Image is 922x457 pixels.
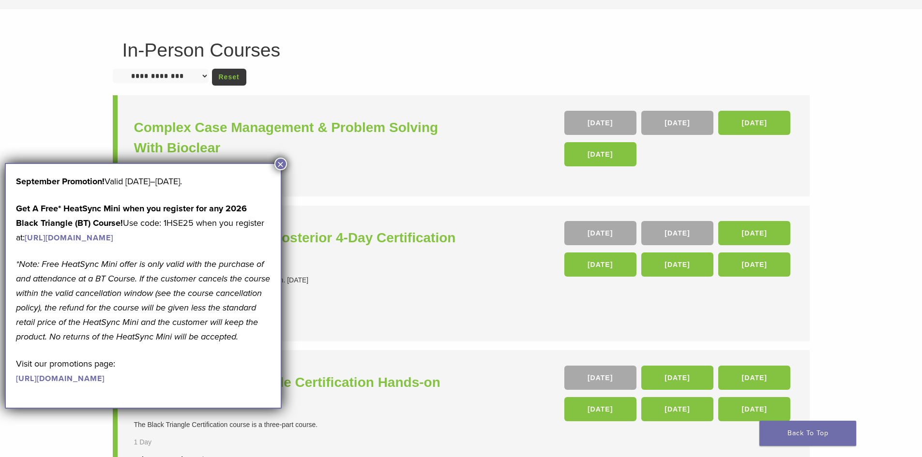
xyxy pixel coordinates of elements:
[564,366,793,426] div: , , , , ,
[134,118,464,158] a: Complex Case Management & Problem Solving With Bioclear
[134,437,183,447] div: 1 Day
[16,176,105,187] b: September Promotion!
[212,69,246,86] a: Reset
[564,397,636,421] a: [DATE]
[134,275,464,285] div: 4-Day Core Anterior & Core Posterior Certification. [DATE]
[134,420,464,430] div: The Black Triangle Certification course is a three-part course.
[122,41,800,59] h1: In-Person Courses
[564,252,636,277] a: [DATE]
[16,259,270,342] em: *Note: Free HeatSync Mini offer is only valid with the purchase of and attendance at a BT Course....
[274,158,287,170] button: Close
[564,221,636,245] a: [DATE]
[718,111,790,135] a: [DATE]
[564,221,793,281] div: , , , , ,
[16,174,271,189] p: Valid [DATE]–[DATE].
[16,203,247,228] strong: Get A Free* HeatSync Mini when you register for any 2026 Black Triangle (BT) Course!
[564,111,793,171] div: , , ,
[564,142,636,166] a: [DATE]
[16,356,271,385] p: Visit our promotions page:
[134,228,464,268] a: Core Anterior & Core Posterior 4-Day Certification Course
[759,421,856,446] a: Back To Top
[564,366,636,390] a: [DATE]
[641,366,713,390] a: [DATE]
[641,252,713,277] a: [DATE]
[564,111,636,135] a: [DATE]
[641,221,713,245] a: [DATE]
[16,374,105,383] a: [URL][DOMAIN_NAME]
[641,111,713,135] a: [DATE]
[641,397,713,421] a: [DATE]
[718,397,790,421] a: [DATE]
[134,372,464,413] a: In Person Black Triangle Certification Hands-on Course
[718,252,790,277] a: [DATE]
[718,221,790,245] a: [DATE]
[718,366,790,390] a: [DATE]
[25,233,113,243] a: [URL][DOMAIN_NAME]
[16,201,271,245] p: Use code: 1HSE25 when you register at:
